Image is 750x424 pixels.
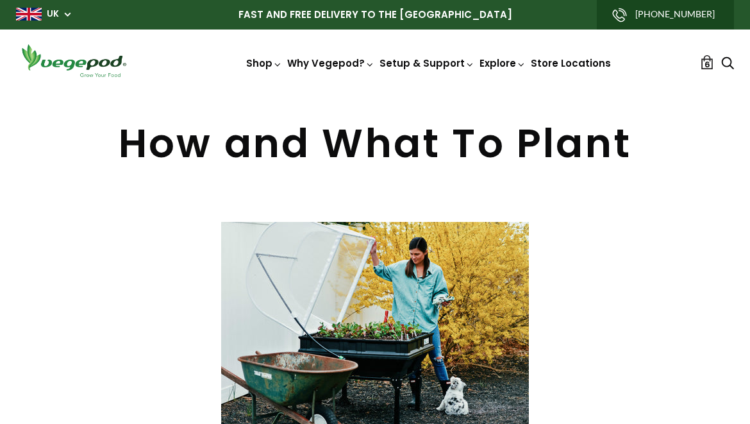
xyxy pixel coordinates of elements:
[16,124,734,164] h1: How and What To Plant
[704,58,710,71] span: 6
[287,56,374,70] a: Why Vegepod?
[16,8,42,21] img: gb_large.png
[246,56,282,70] a: Shop
[531,56,611,70] a: Store Locations
[700,55,714,69] a: 6
[479,56,526,70] a: Explore
[379,56,474,70] a: Setup & Support
[47,8,59,21] a: UK
[16,42,131,79] img: Vegepod
[721,57,734,71] a: Search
